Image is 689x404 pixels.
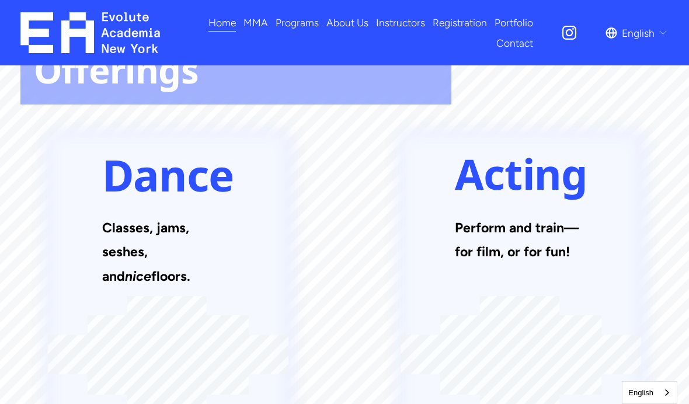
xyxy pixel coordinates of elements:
[376,12,425,33] a: Instructors
[622,24,655,42] span: English
[276,12,319,33] a: folder dropdown
[495,12,533,33] a: Portfolio
[561,24,578,41] a: Instagram
[496,33,533,53] a: Contact
[622,382,677,403] a: English
[102,220,193,284] strong: Classes, jams, seshes, and floors.
[208,12,236,33] a: Home
[125,268,151,284] em: nice
[455,145,587,202] strong: Acting
[606,23,669,43] div: language picker
[20,12,160,53] img: EA
[433,12,487,33] a: Registration
[455,220,582,260] strong: Perform and train— for film, or for fun!
[326,12,368,33] a: About Us
[243,13,268,32] span: MMA
[276,13,319,32] span: Programs
[102,145,234,204] strong: Dance
[243,12,268,33] a: folder dropdown
[622,381,677,404] aside: Language selected: English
